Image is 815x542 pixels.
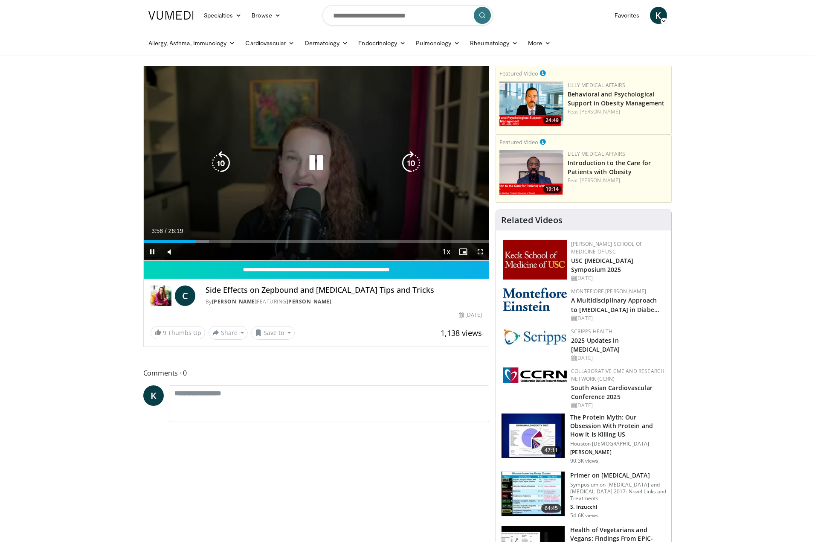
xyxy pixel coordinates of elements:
p: 90.3K views [570,457,598,464]
a: K [143,385,164,406]
a: Dermatology [300,35,354,52]
span: 47:11 [541,446,562,455]
a: 19:14 [499,150,563,195]
div: [DATE] [571,354,664,362]
span: 9 [163,329,166,337]
div: [DATE] [459,311,482,319]
p: Symposium on [MEDICAL_DATA] and [MEDICAL_DATA] 2017: Novel Links and Treatments [570,481,666,502]
a: More [523,35,556,52]
div: [DATE] [571,315,664,322]
button: Mute [161,243,178,260]
a: 47:11 The Protein Myth: Our Obsession With Protein and How It Is Killing US Houston [DEMOGRAPHIC_... [501,413,666,464]
img: VuMedi Logo [148,11,194,20]
small: Featured Video [499,138,538,146]
div: By FEATURING [206,298,482,306]
a: Allergy, Asthma, Immunology [143,35,241,52]
h4: Side Effects on Zepbound and [MEDICAL_DATA] Tips and Tricks [206,286,482,295]
p: Houston [DEMOGRAPHIC_DATA] [570,440,666,447]
a: [PERSON_NAME] [212,298,257,305]
div: [DATE] [571,274,664,282]
button: Share [209,326,248,340]
span: 64:45 [541,504,562,513]
span: Comments 0 [143,367,490,379]
button: Save to [251,326,295,340]
div: Feat. [568,177,668,184]
a: Introduction to the Care for Patients with Obesity [568,159,651,176]
a: 64:45 Primer on [MEDICAL_DATA] Symposium on [MEDICAL_DATA] and [MEDICAL_DATA] 2017: Novel Links a... [501,471,666,519]
a: Behavioral and Psychological Support in Obesity Management [568,90,664,107]
button: Fullscreen [472,243,489,260]
a: Lilly Medical Affairs [568,82,625,89]
p: [PERSON_NAME] [570,449,666,456]
img: ba3304f6-7838-4e41-9c0f-2e31ebde6754.png.150x105_q85_crop-smart_upscale.png [499,82,563,126]
a: [PERSON_NAME] School of Medicine of USC [571,240,642,255]
span: 3:58 [151,227,163,234]
a: Collaborative CME and Research Network (CCRN) [571,367,664,382]
a: Favorites [609,7,645,24]
p: S. Inzucchi [570,504,666,510]
a: [PERSON_NAME] [580,177,620,184]
img: 7b941f1f-d101-407a-8bfa-07bd47db01ba.png.150x105_q85_autocrop_double_scale_upscale_version-0.2.jpg [503,240,567,280]
a: Endocrinology [353,35,411,52]
a: Specialties [199,7,247,24]
p: 54.6K views [570,512,598,519]
a: Rheumatology [465,35,523,52]
a: Lilly Medical Affairs [568,150,625,157]
span: 1,138 views [441,328,482,338]
div: Feat. [568,108,668,116]
a: 2025 Updates in [MEDICAL_DATA] [571,336,620,353]
a: 9 Thumbs Up [151,326,205,339]
h3: Primer on [MEDICAL_DATA] [570,471,666,480]
img: c9f2b0b7-b02a-4276-a72a-b0cbb4230bc1.jpg.150x105_q85_autocrop_double_scale_upscale_version-0.2.jpg [503,328,567,345]
img: a04ee3ba-8487-4636-b0fb-5e8d268f3737.png.150x105_q85_autocrop_double_scale_upscale_version-0.2.png [503,367,567,383]
a: 24:49 [499,82,563,126]
button: Pause [144,243,161,260]
a: K [650,7,667,24]
img: b0142b4c-93a1-4b58-8f91-5265c282693c.png.150x105_q85_autocrop_double_scale_upscale_version-0.2.png [503,288,567,311]
span: 24:49 [543,117,561,124]
a: South Asian Cardiovascular Conference 2025 [571,384,653,401]
video-js: Video Player [144,66,489,261]
a: [PERSON_NAME] [287,298,332,305]
img: b7b8b05e-5021-418b-a89a-60a270e7cf82.150x105_q85_crop-smart_upscale.jpg [502,414,565,458]
small: Featured Video [499,70,538,77]
img: Dr. Carolynn Francavilla [151,286,171,306]
a: Montefiore [PERSON_NAME] [571,288,646,295]
h3: The Protein Myth: Our Obsession With Protein and How It Is Killing US [570,413,666,439]
a: Scripps Health [571,328,612,335]
button: Enable picture-in-picture mode [455,243,472,260]
button: Playback Rate [438,243,455,260]
div: [DATE] [571,402,664,409]
div: Progress Bar [144,240,489,243]
h4: Related Videos [501,215,563,225]
a: Browse [247,7,286,24]
a: USC [MEDICAL_DATA] Symposium 2025 [571,256,633,274]
a: [PERSON_NAME] [580,108,620,115]
span: / [165,227,167,234]
span: 26:19 [168,227,183,234]
span: 19:14 [543,185,561,193]
img: 022d2313-3eaa-4549-99ac-ae6801cd1fdc.150x105_q85_crop-smart_upscale.jpg [502,472,565,516]
a: C [175,286,195,306]
input: Search topics, interventions [322,5,493,26]
a: Pulmonology [411,35,465,52]
a: A Multidisciplinary Approach to [MEDICAL_DATA] in Diabe… [571,296,659,313]
a: Cardiovascular [240,35,299,52]
img: acc2e291-ced4-4dd5-b17b-d06994da28f3.png.150x105_q85_crop-smart_upscale.png [499,150,563,195]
